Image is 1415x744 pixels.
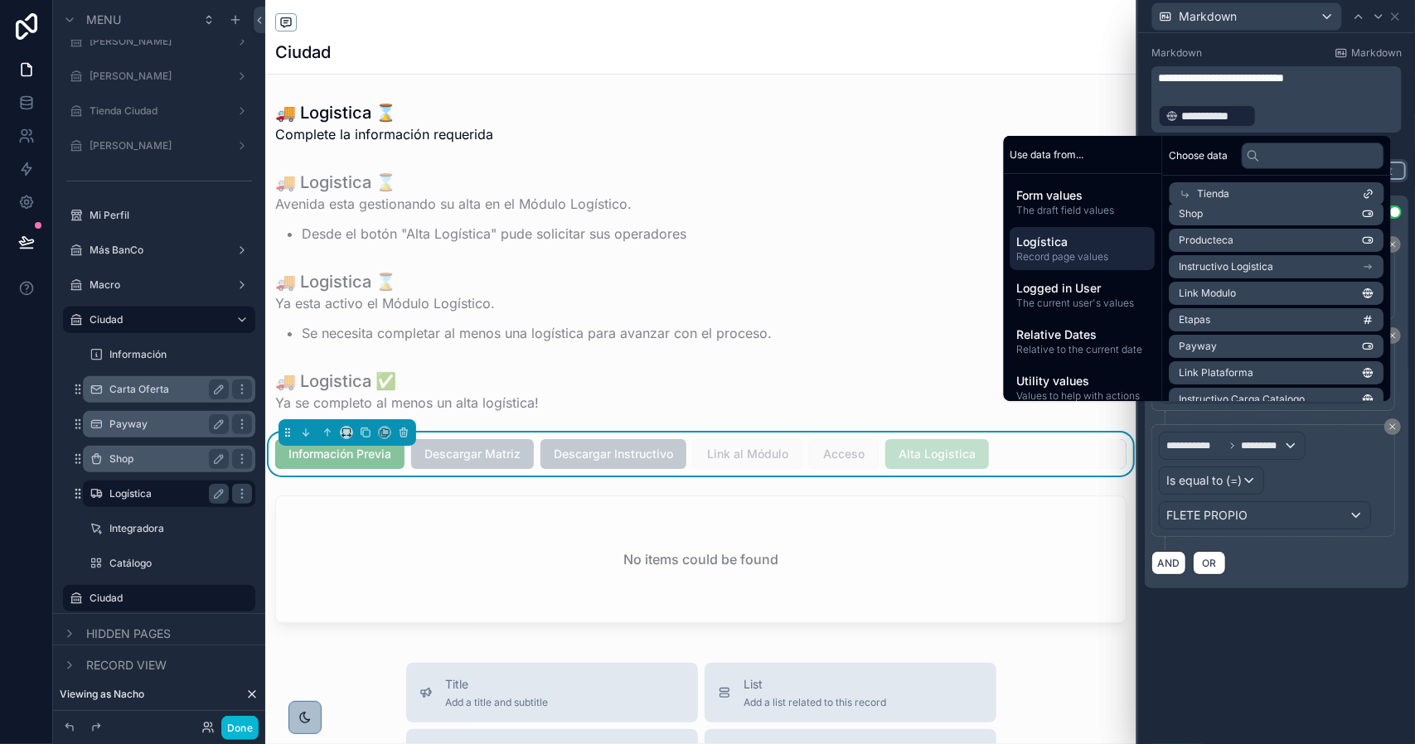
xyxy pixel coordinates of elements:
a: Markdown [1335,46,1402,60]
label: [PERSON_NAME] [90,35,229,48]
label: Ciudad [90,313,222,326]
span: Choose data [1170,149,1228,162]
label: Shop [109,452,222,466]
button: Markdown [1151,2,1342,31]
span: Record view [86,657,167,674]
span: Form values [1017,187,1149,204]
span: Values to help with actions [1017,389,1149,403]
label: Catálogo [109,557,252,570]
label: Macro [90,278,229,292]
label: Markdown [1151,46,1202,60]
div: scrollable content [1004,174,1162,401]
button: AND [1151,551,1186,575]
label: Mi Perfil [90,209,252,222]
span: The current user's values [1017,297,1149,310]
label: Logística [109,487,222,500]
span: Relative to the current date [1017,343,1149,356]
span: Markdown [1351,46,1402,60]
button: OR [1193,551,1226,575]
label: Ciudad [90,592,245,605]
span: Logística [1017,234,1149,250]
span: Markdown [1179,8,1237,25]
span: Record page values [1017,250,1149,263]
label: Carta Oferta [109,383,222,396]
span: Add a list related to this record [744,696,887,709]
span: Menu [86,12,121,28]
span: Logged in User [1017,280,1149,297]
label: [PERSON_NAME] [90,70,229,83]
label: Más BanCo [90,244,229,257]
span: Is equal to (=) [1166,472,1242,489]
span: OR [1199,557,1220,569]
span: Tienda [1198,187,1230,200]
span: Title [446,676,549,693]
button: FLETE PROPIO [1159,501,1371,529]
button: Is equal to (=) [1159,466,1264,495]
span: FLETE PROPIO [1166,507,1248,524]
span: The draft field values [1017,204,1149,217]
label: Integradora [109,522,252,535]
span: Use data from... [1010,148,1084,162]
span: Add a title and subtitle [446,696,549,709]
span: Viewing as Nacho [60,688,144,701]
button: ListAdd a list related to this record [705,663,996,722]
label: Payway [109,418,222,431]
label: [PERSON_NAME] [90,139,229,152]
span: List [744,676,887,693]
label: Tienda Ciudad [90,104,229,118]
button: Done [221,716,259,740]
span: Utility values [1017,373,1149,389]
span: Hidden pages [86,626,171,642]
span: Relative Dates [1017,326,1149,343]
div: scrollable content [1151,66,1402,133]
label: Información [109,348,252,361]
button: TitleAdd a title and subtitle [406,663,698,722]
h1: Ciudad [275,41,331,64]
